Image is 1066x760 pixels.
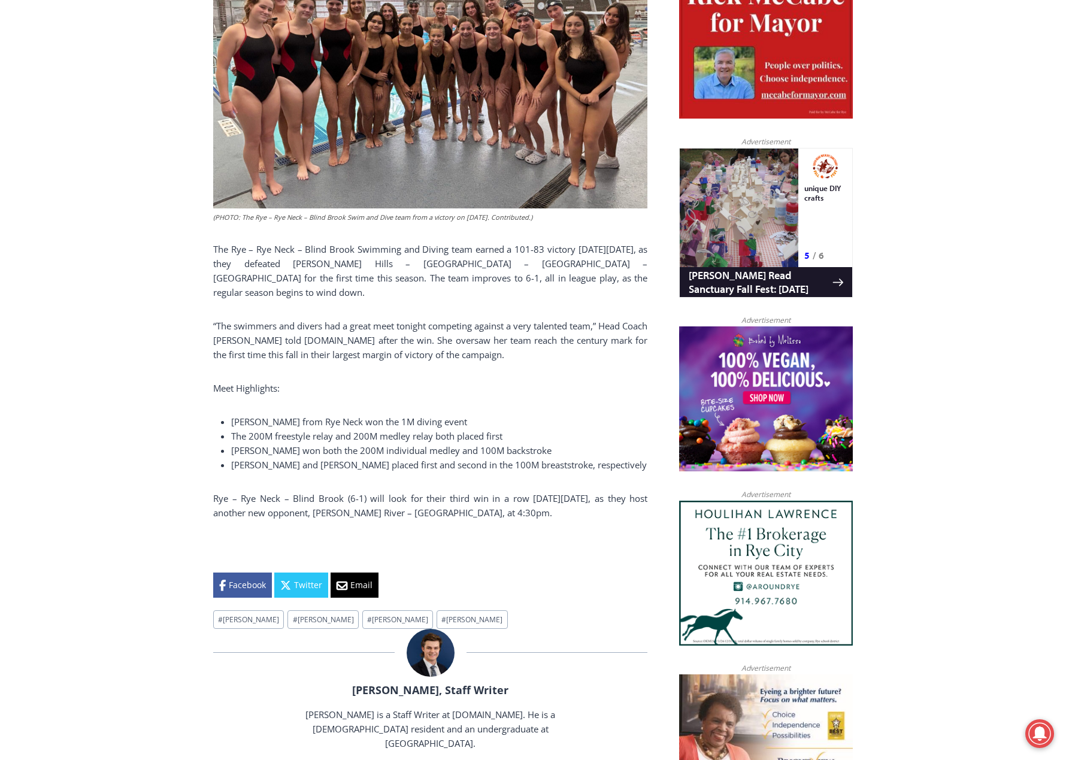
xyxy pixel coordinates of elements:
li: [PERSON_NAME] and [PERSON_NAME] placed first and second in the 100M breaststroke, respectively [231,458,647,472]
li: The 200M freestyle relay and 200M medley relay both placed first [231,429,647,443]
a: Intern @ [DOMAIN_NAME] [288,116,580,149]
a: #[PERSON_NAME] [287,610,358,629]
span: Advertisement [729,314,802,326]
p: [PERSON_NAME] is a Staff Writer at [DOMAIN_NAME]. He is a [DEMOGRAPHIC_DATA] resident and an unde... [278,707,583,750]
a: Facebook [213,573,272,598]
p: Rye – Rye Neck – Blind Brook (6-1) will look for their third win in a row [DATE][DATE], as they h... [213,491,647,520]
a: Twitter [274,573,328,598]
a: #[PERSON_NAME] [362,610,433,629]
a: [PERSON_NAME] Read Sanctuary Fall Fest: [DATE] [1,119,173,149]
span: # [441,614,446,625]
p: Meet Highlights: [213,381,647,395]
span: Advertisement [729,662,802,674]
div: / [134,101,137,113]
a: #[PERSON_NAME] [437,610,507,629]
p: The Rye – Rye Neck – Blind Brook Swimming and Diving team earned a 101-83 victory [DATE][DATE], a... [213,242,647,299]
figcaption: (PHOTO: The Rye – Rye Neck – Blind Brook Swim and Dive team from a victory on [DATE]. Contributed.) [213,212,647,223]
div: 5 [125,101,131,113]
div: Apply Now <> summer and RHS senior internships available [302,1,566,116]
img: Houlihan Lawrence The #1 Brokerage in Rye City [679,501,853,646]
div: unique DIY crafts [125,35,167,98]
li: [PERSON_NAME] won both the 200M individual medley and 100M backstroke [231,443,647,458]
span: Intern @ [DOMAIN_NAME] [313,119,555,146]
div: 6 [140,101,145,113]
span: # [367,614,372,625]
p: “The swimmers and divers had a great meet tonight competing against a very talented team,” Head C... [213,319,647,362]
a: [PERSON_NAME], Staff Writer [352,683,508,697]
span: # [218,614,223,625]
span: Advertisement [729,136,802,147]
li: [PERSON_NAME] from Rye Neck won the 1M diving event [231,414,647,429]
img: Charlie Morris headshot PROFESSIONAL HEADSHOT [407,629,455,677]
a: Email [331,573,378,598]
span: # [293,614,298,625]
a: #[PERSON_NAME] [213,610,284,629]
span: Advertisement [729,489,802,500]
h4: [PERSON_NAME] Read Sanctuary Fall Fest: [DATE] [10,120,153,148]
img: Baked by Melissa [679,326,853,471]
